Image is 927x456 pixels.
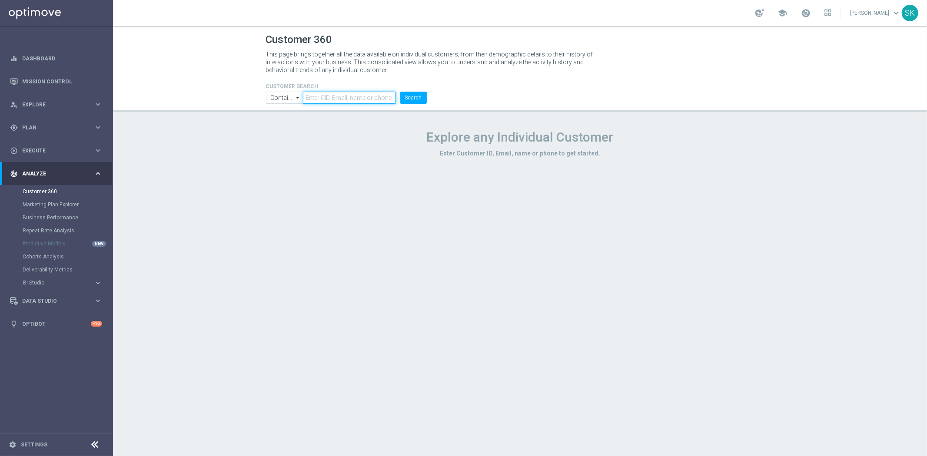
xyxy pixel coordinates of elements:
i: keyboard_arrow_right [94,297,102,305]
button: gps_fixed Plan keyboard_arrow_right [10,124,103,131]
span: Analyze [22,171,94,176]
div: Predictive Models [23,237,112,250]
h1: Explore any Individual Customer [266,129,774,145]
div: Customer 360 [23,185,112,198]
div: +10 [91,321,102,327]
a: Dashboard [22,47,102,70]
div: NEW [92,241,106,247]
button: Search [400,92,427,104]
div: Analyze [10,170,94,178]
h3: Enter Customer ID, Email, name or phone to get started. [266,149,774,157]
a: Repeat Rate Analysis [23,227,90,234]
div: Execute [10,147,94,155]
div: Mission Control [10,70,102,93]
button: track_changes Analyze keyboard_arrow_right [10,170,103,177]
a: Mission Control [22,70,102,93]
button: BI Studio keyboard_arrow_right [23,279,103,286]
i: settings [9,441,17,449]
div: Marketing Plan Explorer [23,198,112,211]
div: Business Performance [23,211,112,224]
h1: Customer 360 [266,33,774,46]
span: BI Studio [23,280,85,285]
div: Cohorts Analysis [23,250,112,263]
a: Settings [21,442,47,447]
input: Contains [266,92,303,104]
div: BI Studio [23,280,94,285]
div: BI Studio [23,276,112,289]
span: keyboard_arrow_down [891,8,901,18]
i: keyboard_arrow_right [94,146,102,155]
div: Dashboard [10,47,102,70]
span: Explore [22,102,94,107]
a: Marketing Plan Explorer [23,201,90,208]
span: Data Studio [22,298,94,304]
button: play_circle_outline Execute keyboard_arrow_right [10,147,103,154]
a: Optibot [22,312,91,335]
i: lightbulb [10,320,18,328]
button: equalizer Dashboard [10,55,103,62]
div: SK [902,5,918,21]
i: arrow_drop_down [294,92,302,103]
a: Deliverability Metrics [23,266,90,273]
i: keyboard_arrow_right [94,100,102,109]
input: Enter CID, Email, name or phone [303,92,395,104]
button: Mission Control [10,78,103,85]
button: Data Studio keyboard_arrow_right [10,297,103,304]
span: Execute [22,148,94,153]
a: Cohorts Analysis [23,253,90,260]
i: keyboard_arrow_right [94,169,102,178]
button: person_search Explore keyboard_arrow_right [10,101,103,108]
i: equalizer [10,55,18,63]
div: Explore [10,101,94,109]
p: This page brings together all the data available on individual customers, from their demographic ... [266,50,601,74]
div: Repeat Rate Analysis [23,224,112,237]
div: Optibot [10,312,102,335]
h4: CUSTOMER SEARCH [266,83,427,89]
a: Customer 360 [23,188,90,195]
div: Data Studio [10,297,94,305]
i: person_search [10,101,18,109]
span: school [777,8,787,18]
span: Plan [22,125,94,130]
div: Plan [10,124,94,132]
i: keyboard_arrow_right [94,279,102,287]
i: keyboard_arrow_right [94,123,102,132]
a: Business Performance [23,214,90,221]
i: gps_fixed [10,124,18,132]
i: track_changes [10,170,18,178]
button: lightbulb Optibot +10 [10,321,103,327]
a: [PERSON_NAME]keyboard_arrow_down [849,7,902,20]
div: Deliverability Metrics [23,263,112,276]
i: play_circle_outline [10,147,18,155]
